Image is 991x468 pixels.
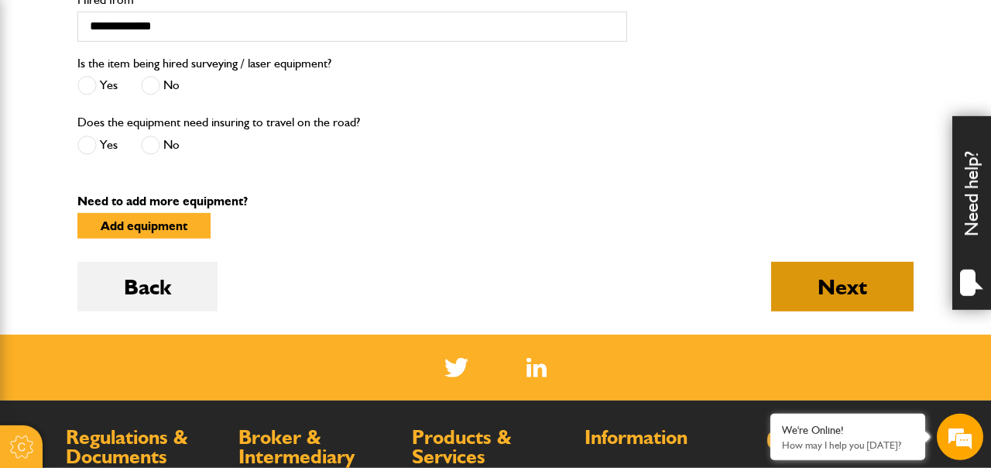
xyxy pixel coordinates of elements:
[26,86,65,108] img: d_20077148190_company_1631870298795_20077148190
[77,213,211,239] button: Add equipment
[782,424,914,437] div: We're Online!
[771,262,914,311] button: Next
[526,358,547,377] img: Linked In
[211,361,281,382] em: Start Chat
[77,136,118,155] label: Yes
[20,143,283,177] input: Enter your last name
[585,428,742,448] h2: Information
[81,87,260,107] div: Chat with us now
[444,358,468,377] img: Twitter
[77,116,360,129] label: Does the equipment need insuring to travel on the road?
[782,439,914,451] p: How may I help you today?
[141,136,180,155] label: No
[20,235,283,269] input: Enter your phone number
[77,76,118,95] label: Yes
[66,428,223,467] h2: Regulations & Documents
[526,358,547,377] a: LinkedIn
[77,262,218,311] button: Back
[952,116,991,310] div: Need help?
[766,425,925,455] a: 0800 141 2877
[20,189,283,223] input: Enter your email address
[20,280,283,335] textarea: Type your message and hit 'Enter'
[254,8,291,45] div: Minimize live chat window
[412,428,569,467] h2: Products & Services
[141,76,180,95] label: No
[77,57,331,70] label: Is the item being hired surveying / laser equipment?
[238,428,396,467] h2: Broker & Intermediary
[77,195,914,208] p: Need to add more equipment?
